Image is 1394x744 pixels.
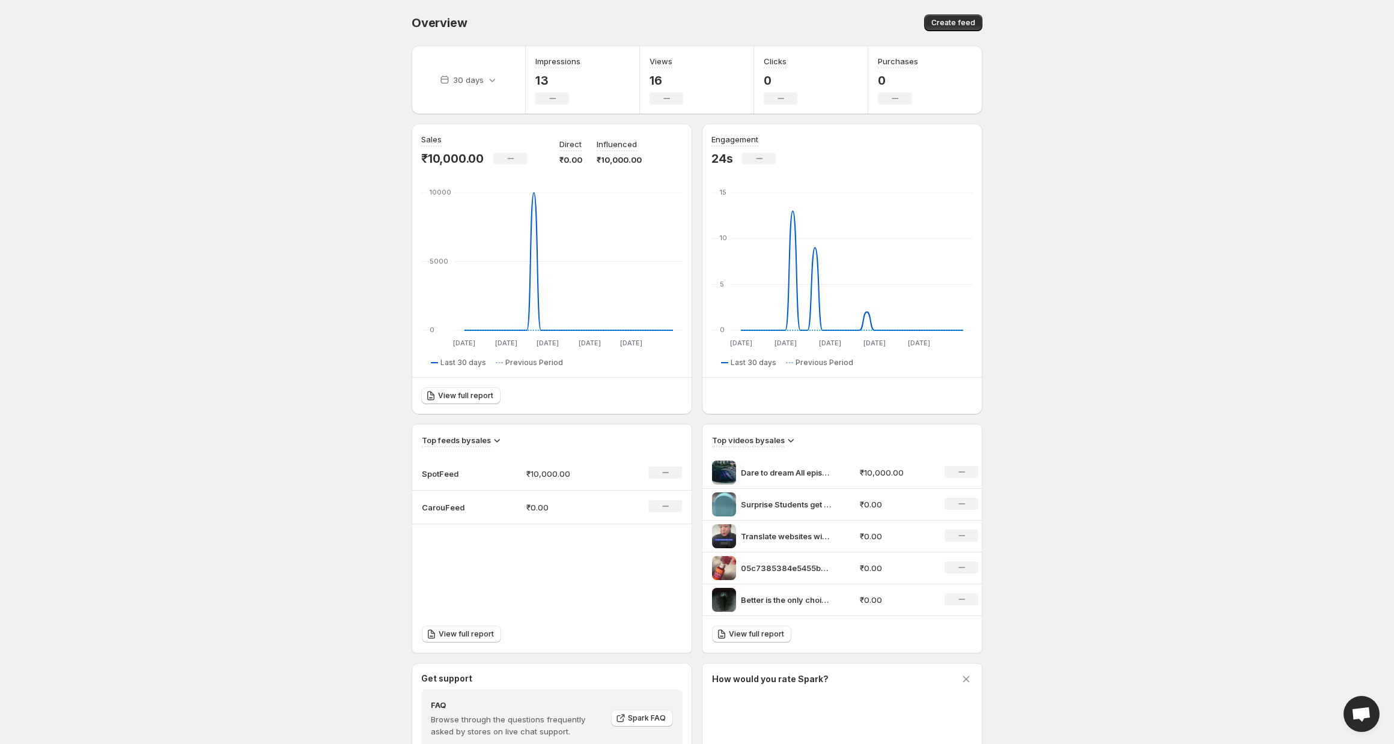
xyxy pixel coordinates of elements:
[505,358,563,367] span: Previous Period
[878,73,918,88] p: 0
[711,151,732,166] p: 24s
[712,461,736,485] img: Dare to dream All episodes of Breaking4 are now streaming
[712,673,829,685] h3: How would you rate Spark?
[924,14,982,31] button: Create feed
[741,498,831,510] p: Surprise Students get the Gemini FREE Pro Plan for 1 year Learn more googlefreepro Terms apply
[860,498,931,510] p: ₹0.00
[430,188,451,196] text: 10000
[431,699,603,711] h4: FAQ
[628,713,666,723] span: Spark FAQ
[453,339,475,347] text: [DATE]
[579,339,601,347] text: [DATE]
[712,556,736,580] img: 05c7385384e5455babb5ad1fc56b069e
[731,358,776,367] span: Last 30 days
[431,713,603,737] p: Browse through the questions frequently asked by stores on live chat support.
[712,492,736,516] img: Surprise Students get the Gemini FREE Pro Plan for 1 year Learn more googlefreepro Terms apply
[430,325,434,334] text: 0
[863,339,886,347] text: [DATE]
[421,387,501,404] a: View full report
[421,151,484,166] p: ₹10,000.00
[878,55,918,67] h3: Purchases
[796,358,853,367] span: Previous Period
[453,74,484,86] p: 30 days
[741,562,831,574] p: 05c7385384e5455babb5ad1fc56b069e
[712,524,736,548] img: Translate websites with your iPhone
[720,188,726,196] text: 15
[597,154,642,166] p: ₹10,000.00
[430,257,448,265] text: 5000
[712,434,785,446] h3: Top videos by sales
[764,55,787,67] h3: Clicks
[931,18,975,28] span: Create feed
[597,138,637,150] p: Influenced
[526,468,612,480] p: ₹10,000.00
[422,501,482,513] p: CarouFeed
[729,629,784,639] span: View full report
[819,339,841,347] text: [DATE]
[440,358,486,367] span: Last 30 days
[741,594,831,606] p: Better is the only choice fcbarcelona purest expression of footballing perfection meets the const...
[1344,696,1380,732] a: Open chat
[908,339,930,347] text: [DATE]
[711,133,758,145] h3: Engagement
[620,339,642,347] text: [DATE]
[860,562,931,574] p: ₹0.00
[421,133,442,145] h3: Sales
[764,73,797,88] p: 0
[730,339,752,347] text: [DATE]
[741,530,831,542] p: Translate websites with your iPhone
[611,710,673,727] a: Spark FAQ
[712,626,791,643] a: View full report
[559,138,582,150] p: Direct
[650,55,672,67] h3: Views
[741,467,831,479] p: Dare to dream All episodes of Breaking4 are now streaming
[421,673,472,685] h3: Get support
[526,501,612,513] p: ₹0.00
[535,73,580,88] p: 13
[422,626,501,643] a: View full report
[412,16,467,30] span: Overview
[860,467,931,479] p: ₹10,000.00
[720,280,724,288] text: 5
[438,391,493,401] span: View full report
[535,55,580,67] h3: Impressions
[422,434,491,446] h3: Top feeds by sales
[422,468,482,480] p: SpotFeed
[650,73,683,88] p: 16
[495,339,517,347] text: [DATE]
[537,339,559,347] text: [DATE]
[720,325,725,334] text: 0
[775,339,797,347] text: [DATE]
[712,588,736,612] img: Better is the only choice fcbarcelona purest expression of footballing perfection meets the const...
[559,154,582,166] p: ₹0.00
[720,234,727,242] text: 10
[860,530,931,542] p: ₹0.00
[860,594,931,606] p: ₹0.00
[439,629,494,639] span: View full report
